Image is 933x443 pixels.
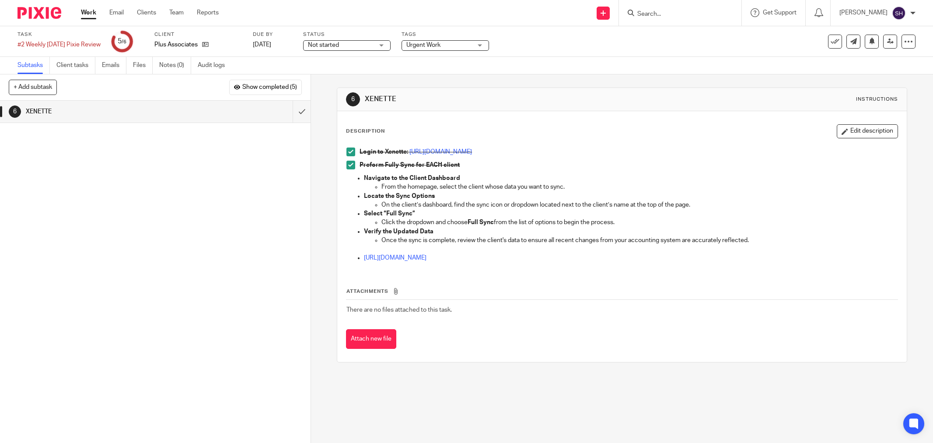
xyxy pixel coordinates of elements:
[402,31,489,38] label: Tags
[839,8,888,17] p: [PERSON_NAME]
[409,149,472,155] a: [URL][DOMAIN_NAME]
[837,124,898,138] button: Edit description
[636,11,715,18] input: Search
[17,40,101,49] div: #2 Weekly [DATE] Pixie Review
[9,105,21,118] div: 6
[159,57,191,74] a: Notes (0)
[229,80,302,95] button: Show completed (5)
[364,255,426,261] a: [URL][DOMAIN_NAME]
[468,219,494,225] strong: Full Sync
[118,36,126,46] div: 5
[102,57,126,74] a: Emails
[346,329,396,349] button: Attach new file
[303,31,391,38] label: Status
[346,289,388,294] span: Attachments
[154,31,242,38] label: Client
[364,229,433,235] strong: Verify the Updated Data
[154,40,198,49] p: Plus Associates
[381,183,898,191] p: From the homepage, select the client whose data you want to sync.
[346,92,360,106] div: 6
[253,42,271,48] span: [DATE]
[169,8,184,17] a: Team
[17,40,101,49] div: #2 Weekly Monday Pixie Review
[365,95,641,104] h1: XENETTE
[17,57,50,74] a: Subtasks
[360,149,408,155] strong: Login to Xenette:
[17,7,61,19] img: Pixie
[364,211,415,217] strong: Select “Full Sync”
[346,128,385,135] p: Description
[763,10,797,16] span: Get Support
[381,236,898,245] p: Once the sync is complete, review the client's data to ensure all recent changes from your accoun...
[122,39,126,44] small: /6
[197,8,219,17] a: Reports
[406,42,440,48] span: Urgent Work
[9,80,57,95] button: + Add subtask
[892,6,906,20] img: svg%3E
[17,31,101,38] label: Task
[253,31,292,38] label: Due by
[346,307,452,313] span: There are no files attached to this task.
[856,96,898,103] div: Instructions
[364,193,435,199] strong: Locate the Sync Options
[242,84,297,91] span: Show completed (5)
[133,57,153,74] a: Files
[109,8,124,17] a: Email
[137,8,156,17] a: Clients
[56,57,95,74] a: Client tasks
[308,42,339,48] span: Not started
[381,218,898,227] p: Click the dropdown and choose from the list of options to begin the process.
[364,175,460,181] strong: Navigate to the Client Dashboard
[381,200,898,209] p: On the client’s dashboard, find the sync icon or dropdown located next to the client’s name at th...
[198,57,231,74] a: Audit logs
[360,162,460,168] strong: Preform Fully Sync for EACH client
[26,105,198,118] h1: XENETTE
[81,8,96,17] a: Work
